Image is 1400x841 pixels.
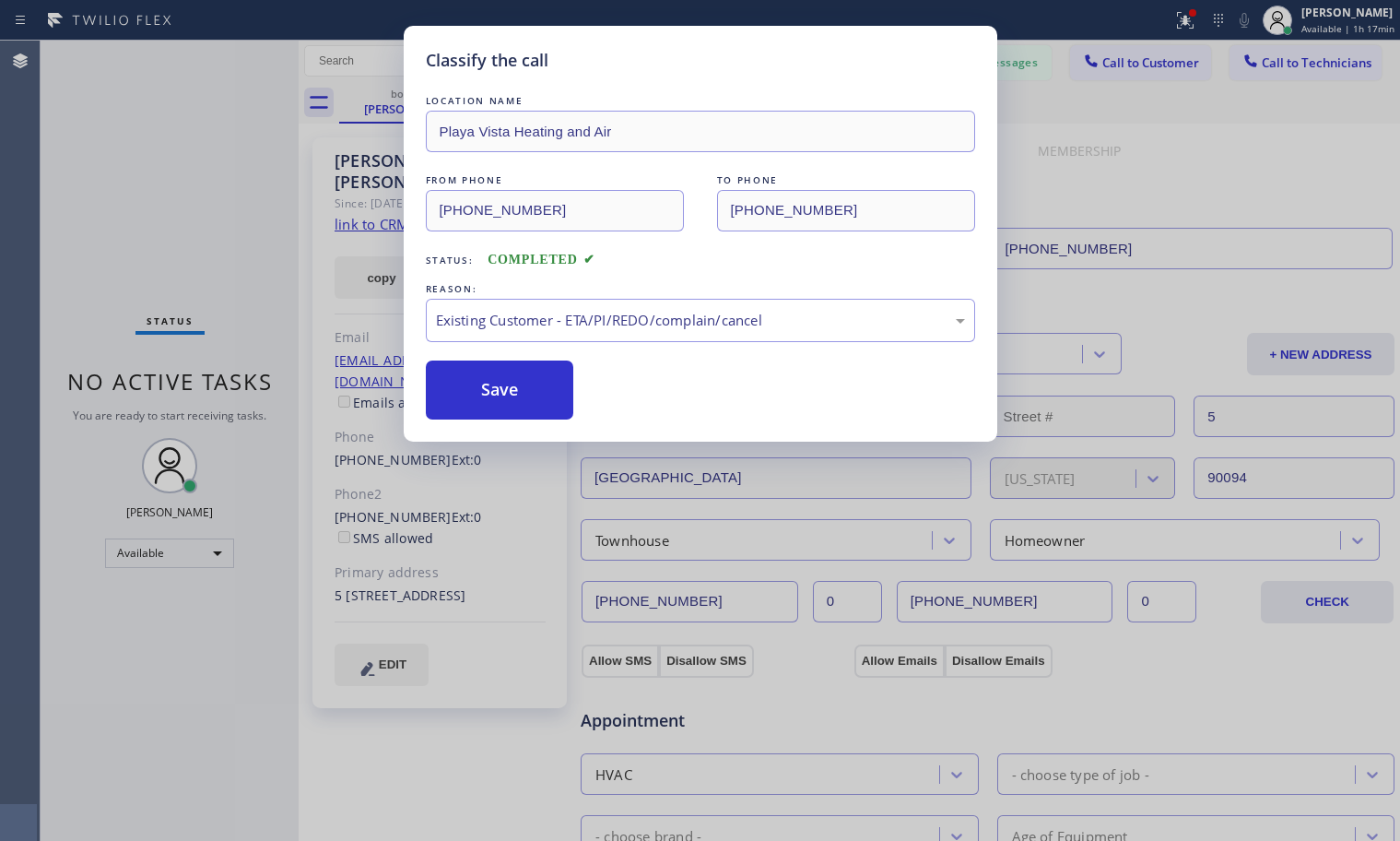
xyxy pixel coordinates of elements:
[717,190,975,231] input: To phone
[717,171,975,190] div: TO PHONE
[488,253,594,267] span: COMPLETED
[426,91,975,111] div: LOCATION NAME
[426,171,684,190] div: FROM PHONE
[426,254,474,267] span: Status:
[426,48,548,73] h5: Classify the call
[426,361,574,420] button: Save
[426,190,684,231] input: From phone
[436,310,965,331] div: Existing Customer - ETA/PI/REDO/complain/cancel
[426,279,975,299] div: REASON:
